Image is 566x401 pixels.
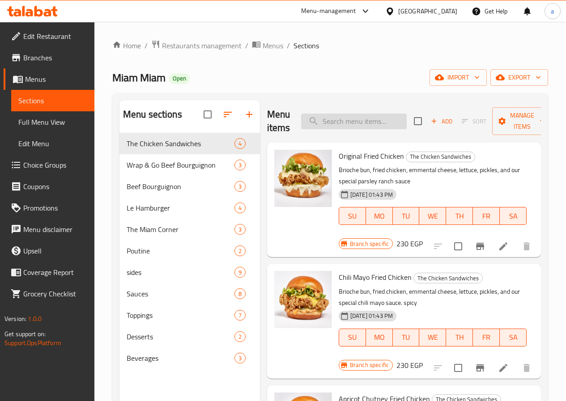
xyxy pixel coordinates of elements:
[112,40,141,51] a: Home
[499,110,545,132] span: Manage items
[127,331,234,342] span: Desserts
[4,154,94,176] a: Choice Groups
[396,359,423,371] h6: 230 EGP
[235,247,245,255] span: 2
[267,108,290,135] h2: Menu items
[419,207,446,225] button: WE
[18,138,87,149] span: Edit Menu
[450,210,469,223] span: TH
[498,363,509,373] a: Edit menu item
[169,75,190,82] span: Open
[217,104,238,125] span: Sort sections
[119,262,260,283] div: sides9
[4,176,94,197] a: Coupons
[393,207,420,225] button: TU
[198,105,217,124] span: Select all sections
[235,161,245,169] span: 3
[4,283,94,304] a: Grocery Checklist
[127,288,234,299] span: Sauces
[235,311,245,320] span: 7
[446,329,473,346] button: TH
[4,313,26,325] span: Version:
[127,138,234,149] span: The Chicken Sandwiches
[4,68,94,90] a: Menus
[503,331,523,344] span: SA
[437,72,480,83] span: import
[370,210,389,223] span: MO
[343,210,362,223] span: SU
[25,74,87,84] span: Menus
[430,116,454,127] span: Add
[162,40,242,51] span: Restaurants management
[516,357,537,379] button: delete
[234,181,246,192] div: items
[235,182,245,191] span: 3
[127,353,234,363] span: Beverages
[427,114,456,128] span: Add item
[396,331,416,344] span: TU
[119,129,260,372] nav: Menu sections
[346,240,392,248] span: Branch specific
[119,133,260,154] div: The Chicken Sandwiches4
[238,104,260,125] button: Add section
[456,114,492,128] span: Select section first
[234,245,246,256] div: items
[446,207,473,225] button: TH
[477,210,496,223] span: FR
[11,111,94,133] a: Full Menu View
[370,331,389,344] span: MO
[4,219,94,240] a: Menu disclaimer
[366,207,393,225] button: MO
[366,329,393,346] button: MO
[396,210,416,223] span: TU
[23,181,87,192] span: Coupons
[23,267,87,278] span: Coverage Report
[252,40,283,51] a: Menus
[23,52,87,63] span: Branches
[294,40,319,51] span: Sections
[406,152,475,162] span: The Chicken Sandwiches
[151,40,242,51] a: Restaurants management
[419,329,446,346] button: WE
[413,273,483,283] div: The Chicken Sandwiches
[500,329,527,346] button: SA
[18,95,87,106] span: Sections
[23,203,87,213] span: Promotions
[346,361,392,369] span: Branch specific
[398,6,457,16] div: [GEOGRAPHIC_DATA]
[169,73,190,84] div: Open
[234,353,246,363] div: items
[339,165,527,187] p: Brioche bun, fried chicken, emmental cheese, lettuce, pickles, and our special parsley ranch sauce
[127,245,234,256] span: Poutine
[127,267,234,278] span: sides
[119,283,260,304] div: Sauces8
[23,245,87,256] span: Upsell
[477,331,496,344] span: FR
[234,310,246,321] div: items
[339,286,527,308] p: Brioche bun, fried chicken, emmental cheese, lettuce, pickles, and our special chili mayo sauce. ...
[235,290,245,298] span: 8
[127,181,234,192] span: Beef Bourguignon
[18,117,87,127] span: Full Menu View
[449,237,468,256] span: Select to update
[343,331,362,344] span: SU
[235,139,245,148] span: 4
[414,273,482,283] span: The Chicken Sandwiches
[430,69,487,86] button: import
[4,262,94,283] a: Coverage Report
[127,310,234,321] span: Toppings
[234,160,246,170] div: items
[11,133,94,154] a: Edit Menu
[393,329,420,346] button: TU
[127,224,234,235] span: The Miam Corner
[4,47,94,68] a: Branches
[112,68,166,88] span: Miam Miam
[234,331,246,342] div: items
[516,236,537,257] button: delete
